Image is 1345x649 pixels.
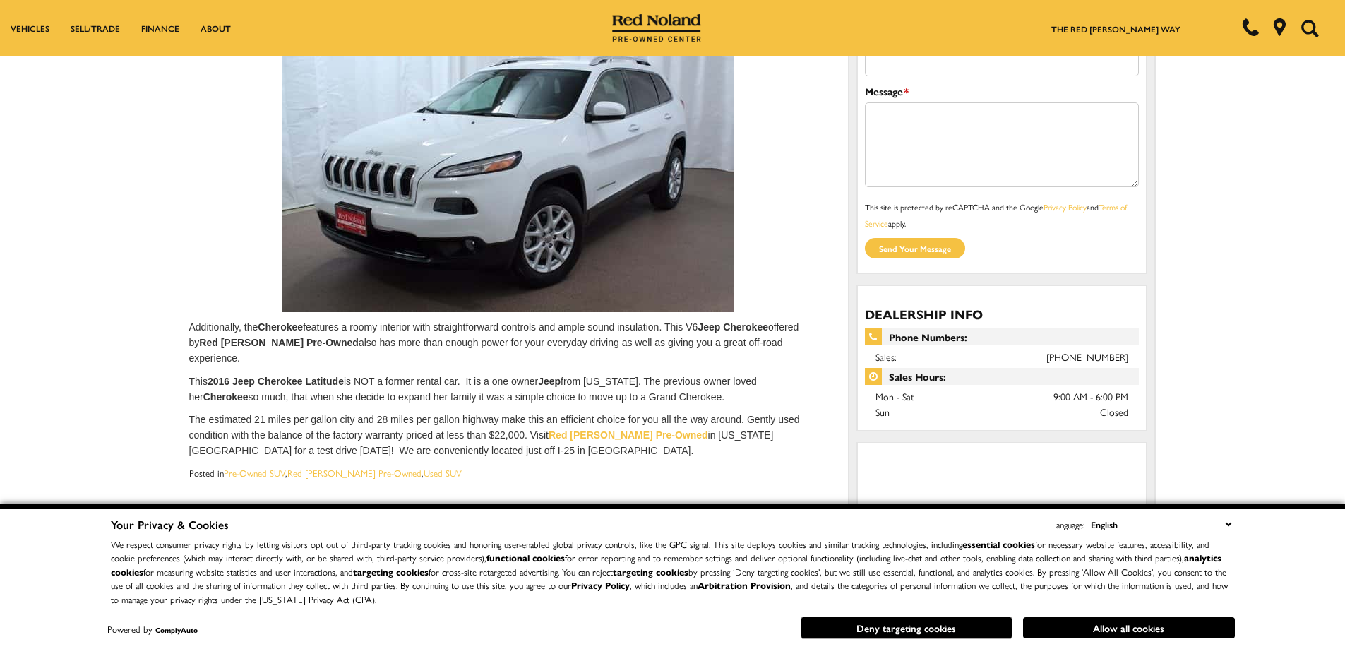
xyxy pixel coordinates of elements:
span: 9:00 AM - 6:00 PM [1053,388,1128,404]
a: Red [PERSON_NAME] Pre-Owned [287,466,422,480]
button: Allow all cookies [1023,617,1235,638]
a: Used SUV [424,466,462,480]
a: Privacy Policy [571,578,630,592]
p: This is NOT a former rental car. It is a one owner from [US_STATE]. The previous owner loved her ... [189,374,827,405]
span: Sales Hours: [865,368,1140,385]
strong: Jeep [538,376,561,387]
span: Closed [1100,404,1128,419]
strong: essential cookies [962,537,1035,551]
small: This site is protected by reCAPTCHA and the Google and apply. [865,201,1127,230]
strong: Red [PERSON_NAME] Pre-Owned [199,337,359,348]
input: Send your message [865,238,965,258]
span: Your Privacy & Cookies [111,516,229,532]
a: Privacy Policy [1044,201,1087,213]
label: Message [865,83,909,99]
img: 2016 Jeep Cherokee Latutude SUV For Sale Red Noland Pre-Owned [282,11,734,312]
button: Deny targeting cookies [801,617,1012,639]
select: Language Select [1087,516,1235,532]
strong: 2016 Jeep Cherokee Latitude [208,376,344,387]
div: Posted in , , [189,465,827,481]
a: [PHONE_NUMBER] [1046,350,1128,364]
img: Red Noland Pre-Owned [612,14,701,42]
strong: analytics cookies [111,551,1221,578]
p: Additionally, the features a roomy interior with straightforward controls and ample sound insulat... [189,319,827,366]
strong: Cherokee [258,321,303,333]
strong: Arbitration Provision [698,578,791,592]
div: Language: [1052,520,1084,529]
strong: targeting cookies [613,565,688,578]
a: Red Noland Pre-Owned [612,19,701,33]
p: The estimated 21 miles per gallon city and 28 miles per gallon highway make this an efficient cho... [189,412,827,458]
iframe: Dealer location map [865,451,1140,556]
span: Mon - Sat [875,389,914,403]
span: Sales: [875,350,897,364]
a: Red [PERSON_NAME] Pre-Owned [549,429,708,441]
div: Powered by [107,625,198,634]
button: Open the search field [1296,1,1324,56]
strong: Jeep Cherokee [698,321,768,333]
p: We respect consumer privacy rights by letting visitors opt out of third-party tracking cookies an... [111,537,1235,607]
span: Sun [875,405,890,419]
strong: functional cookies [486,551,565,564]
a: ComplyAuto [155,625,198,635]
span: Phone Numbers: [865,328,1140,345]
strong: Cherokee [203,391,249,403]
h3: Dealership Info [865,307,1140,321]
a: Pre-Owned SUV [224,466,285,480]
a: The Red [PERSON_NAME] Way [1051,23,1180,35]
a: Terms of Service [865,201,1127,230]
strong: targeting cookies [353,565,429,578]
